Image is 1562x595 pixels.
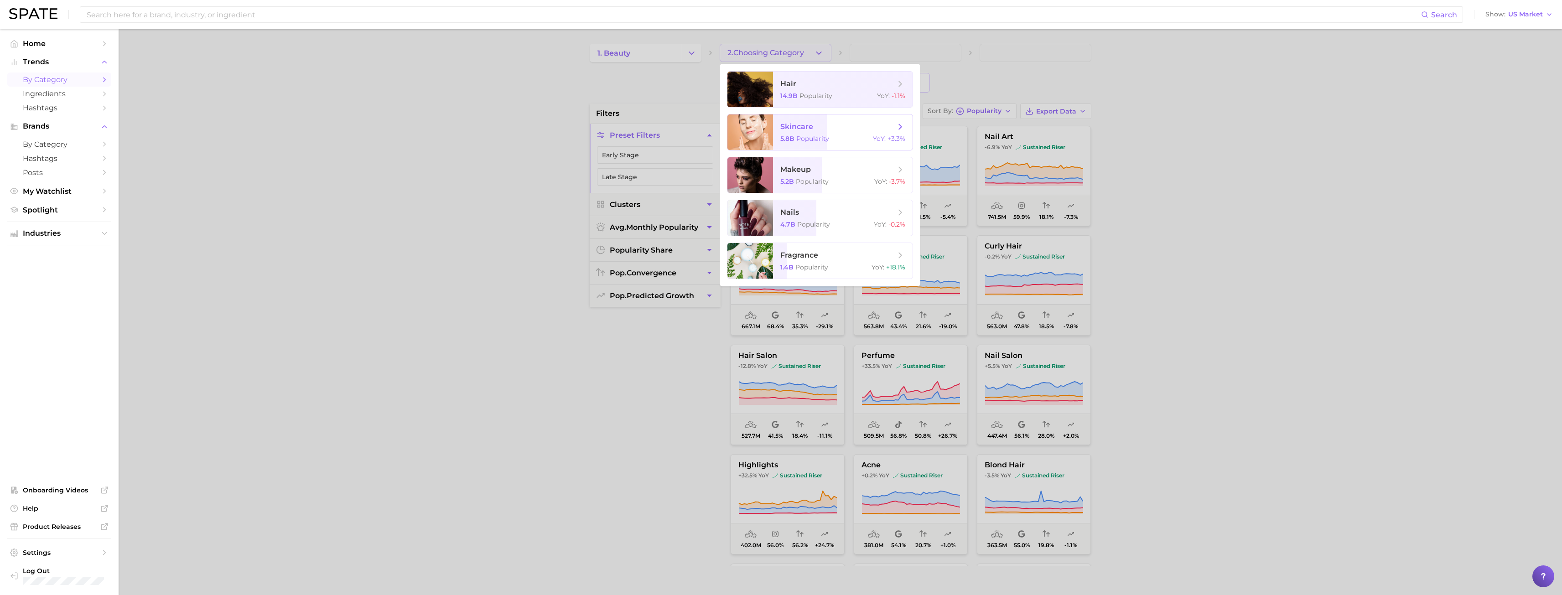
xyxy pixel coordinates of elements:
span: Popularity [795,263,828,271]
a: Hashtags [7,101,111,115]
span: Popularity [797,220,830,228]
span: Trends [23,58,96,66]
button: Industries [7,227,111,240]
a: Home [7,36,111,51]
span: by Category [23,140,96,149]
span: -0.2% [888,220,905,228]
a: Settings [7,546,111,559]
span: by Category [23,75,96,84]
span: Log Out [23,567,104,575]
span: US Market [1508,12,1543,17]
span: YoY : [873,135,886,143]
span: Industries [23,229,96,238]
a: Posts [7,166,111,180]
span: Hashtags [23,154,96,163]
span: Popularity [796,135,829,143]
span: YoY : [877,92,890,100]
a: Help [7,502,111,515]
a: by Category [7,72,111,87]
span: +18.1% [886,263,905,271]
span: Ingredients [23,89,96,98]
span: nails [780,208,799,217]
span: Spotlight [23,206,96,214]
span: Posts [23,168,96,177]
span: makeup [780,165,811,174]
a: Onboarding Videos [7,483,111,497]
span: 14.9b [780,92,798,100]
span: 4.7b [780,220,795,228]
span: 1.4b [780,263,794,271]
span: YoY : [874,220,887,228]
a: Log out. Currently logged in with e-mail alicia.ung@kearney.com. [7,564,111,588]
span: Popularity [796,177,829,186]
span: skincare [780,122,813,131]
span: Product Releases [23,523,96,531]
a: Hashtags [7,151,111,166]
span: -1.1% [892,92,905,100]
span: Help [23,504,96,512]
span: -3.7% [889,177,905,186]
input: Search here for a brand, industry, or ingredient [86,7,1421,22]
span: Onboarding Videos [23,486,96,494]
button: ShowUS Market [1483,9,1555,21]
a: Spotlight [7,203,111,217]
span: Home [23,39,96,48]
span: Brands [23,122,96,130]
span: fragrance [780,251,818,259]
button: Trends [7,55,111,69]
a: Ingredients [7,87,111,101]
a: My Watchlist [7,184,111,198]
ul: 2.Choosing Category [720,64,920,286]
span: Hashtags [23,103,96,112]
span: 5.8b [780,135,794,143]
span: 5.2b [780,177,794,186]
span: Show [1485,12,1505,17]
span: Settings [23,548,96,557]
span: Popularity [799,92,832,100]
span: +3.3% [887,135,905,143]
button: Brands [7,119,111,133]
span: YoY : [874,177,887,186]
a: by Category [7,137,111,151]
a: Product Releases [7,520,111,533]
span: Search [1431,10,1457,19]
span: My Watchlist [23,187,96,196]
span: hair [780,79,796,88]
span: YoY : [872,263,884,271]
img: SPATE [9,8,57,19]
